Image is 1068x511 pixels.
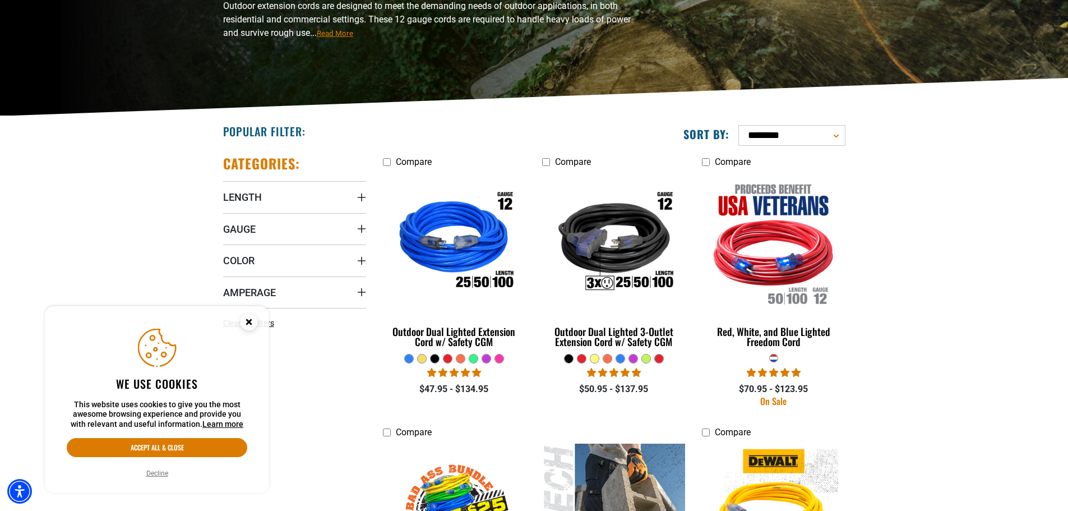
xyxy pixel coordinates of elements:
span: 4.81 stars [427,367,481,378]
summary: Length [223,181,366,213]
span: Compare [396,427,432,438]
span: Outdoor extension cords are designed to meet the demanding needs of outdoor applications, in both... [223,1,631,38]
span: Compare [396,156,432,167]
img: Red, White, and Blue Lighted Freedom Cord [703,178,844,307]
img: Outdoor Dual Lighted 3-Outlet Extension Cord w/ Safety CGM [543,178,685,307]
summary: Color [223,245,366,276]
button: Decline [143,468,172,479]
a: Outdoor Dual Lighted 3-Outlet Extension Cord w/ Safety CGM Outdoor Dual Lighted 3-Outlet Extensio... [542,173,685,353]
div: $47.95 - $134.95 [383,383,526,396]
div: Accessibility Menu [7,479,32,504]
h2: Popular Filter: [223,124,306,139]
label: Sort by: [683,127,729,141]
summary: Amperage [223,277,366,308]
div: Red, White, and Blue Lighted Freedom Cord [702,326,845,347]
img: Outdoor Dual Lighted Extension Cord w/ Safety CGM [383,178,525,307]
span: Read More [317,29,353,38]
span: Amperage [223,286,276,299]
span: Length [223,191,262,204]
div: On Sale [702,397,845,406]
button: Close this option [229,306,269,341]
span: Color [223,254,255,267]
span: Compare [715,156,751,167]
a: Outdoor Dual Lighted Extension Cord w/ Safety CGM Outdoor Dual Lighted Extension Cord w/ Safety CGM [383,173,526,353]
button: Accept all & close [67,438,247,457]
a: This website uses cookies to give you the most awesome browsing experience and provide you with r... [202,420,243,429]
div: Outdoor Dual Lighted 3-Outlet Extension Cord w/ Safety CGM [542,326,685,347]
span: 5.00 stars [747,367,801,378]
span: 4.80 stars [587,367,641,378]
div: $50.95 - $137.95 [542,383,685,396]
span: Gauge [223,223,256,236]
span: Compare [555,156,591,167]
div: Outdoor Dual Lighted Extension Cord w/ Safety CGM [383,326,526,347]
p: This website uses cookies to give you the most awesome browsing experience and provide you with r... [67,400,247,430]
aside: Cookie Consent [45,306,269,494]
h2: We use cookies [67,376,247,391]
summary: Gauge [223,213,366,245]
a: Red, White, and Blue Lighted Freedom Cord Red, White, and Blue Lighted Freedom Cord [702,173,845,353]
h2: Categories: [223,155,300,172]
div: $70.95 - $123.95 [702,383,845,396]
span: Compare [715,427,751,438]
